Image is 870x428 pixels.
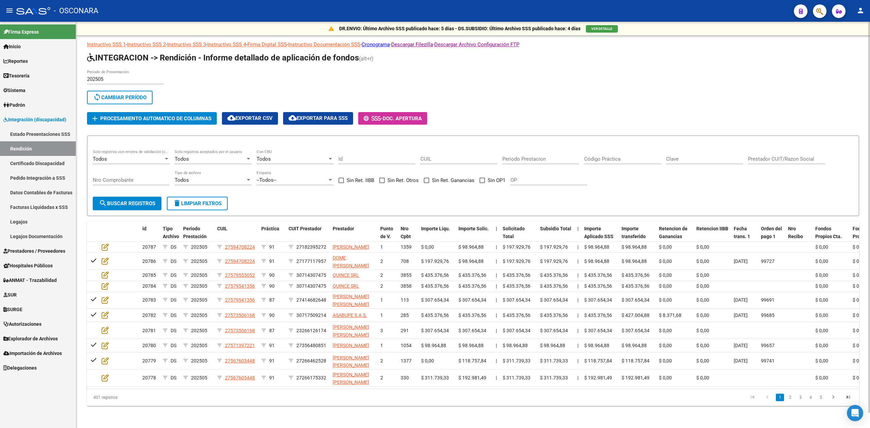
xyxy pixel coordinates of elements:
[269,313,275,318] span: 90
[225,313,255,318] span: 27573506168
[853,283,866,289] span: $ 0,00
[785,221,813,251] datatable-header-cell: Nro Recibo
[87,91,153,104] button: Cambiar Período
[3,350,62,357] span: Importación de Archivos
[503,283,530,289] span: $ 435.376,56
[333,355,369,368] span: [PERSON_NAME] [PERSON_NAME]
[296,328,326,333] span: 23266126174
[584,244,609,250] span: $ 98.964,88
[785,392,795,403] li: page 2
[3,28,39,36] span: Firma Express
[225,258,255,264] span: 27594708224
[173,200,222,207] span: Limpiar filtros
[622,244,647,250] span: $ 98.964,88
[503,244,530,250] span: $ 197.929,76
[171,343,176,348] span: DS
[175,177,189,183] span: Todos
[380,272,383,278] span: 2
[93,156,107,162] span: Todos
[225,244,255,250] span: 27594708224
[815,328,828,333] span: $ 0,00
[3,116,66,123] span: Integración (discapacidad)
[853,272,866,278] span: $ 0,00
[142,296,157,304] div: 20783
[333,272,359,278] span: QUINCE SRL
[847,405,863,421] div: Open Intercom Messenger
[3,247,65,255] span: Prestadores / Proveedores
[127,41,166,48] a: Instructivo SSS 2
[540,258,568,264] span: $ 197.929,76
[401,343,412,348] span: 1054
[503,313,530,318] span: $ 435.376,56
[333,324,369,338] span: [PERSON_NAME] [PERSON_NAME]
[805,392,816,403] li: page 4
[815,283,828,289] span: $ 0,00
[398,221,418,251] datatable-header-cell: Nro Cpbt
[91,114,99,123] mat-icon: add
[503,297,530,303] span: $ 307.654,34
[175,156,189,162] span: Todos
[761,297,775,303] span: 99691
[540,272,568,278] span: $ 435.376,56
[225,272,255,278] span: 27579553052
[622,283,649,289] span: $ 435.376,56
[493,221,500,251] datatable-header-cell: |
[458,313,486,318] span: $ 435.376,56
[696,313,709,318] span: $ 0,00
[378,221,398,251] datatable-header-cell: Punto de V.
[401,226,411,239] span: Nro Cpbt
[3,291,17,299] span: SUR
[815,297,828,303] span: $ 0,00
[140,221,160,251] datatable-header-cell: id
[5,6,14,15] mat-icon: menu
[761,313,775,318] span: 99685
[142,257,157,265] div: 20786
[93,94,146,101] span: Cambiar Período
[286,221,330,251] datatable-header-cell: CUIT Prestador
[380,343,383,348] span: 1
[142,243,157,251] div: 20787
[142,327,157,335] div: 20781
[171,258,176,264] span: DS
[288,41,360,48] a: Instructivo Documentación SSS
[171,297,176,303] span: DS
[418,221,456,251] datatable-header-cell: Importe Liqu.
[225,358,255,363] span: 27567605448
[584,297,612,303] span: $ 307.654,34
[261,226,279,231] span: Práctica
[142,226,146,231] span: id
[3,72,30,79] span: Tesorería
[696,283,709,289] span: $ 0,00
[537,221,575,251] datatable-header-cell: Subsidio Total
[776,394,784,401] a: 1
[795,392,805,403] li: page 3
[333,343,369,348] span: [PERSON_NAME]
[333,283,359,289] span: QUINCE SRL
[761,394,774,401] a: go to previous page
[577,258,578,264] span: |
[815,272,828,278] span: $ 0,00
[3,335,58,342] span: Explorador de Archivos
[87,112,217,125] button: Procesamiento automatico de columnas
[171,272,176,278] span: DS
[90,310,98,318] mat-icon: check
[167,197,228,210] button: Limpiar filtros
[225,343,255,348] span: 27571397221
[380,244,383,250] span: 1
[622,272,649,278] span: $ 435.376,56
[816,392,826,403] li: page 5
[577,328,578,333] span: |
[93,197,161,210] button: Buscar registros
[391,41,433,48] a: Descargar Filezilla
[296,297,326,303] span: 27414682648
[171,244,176,250] span: DS
[584,258,609,264] span: $ 98.964,88
[227,114,236,122] mat-icon: cloud_download
[458,272,486,278] span: $ 435.376,56
[503,258,530,264] span: $ 197.929,76
[656,221,694,251] datatable-header-cell: Retencion de Ganancias
[380,226,393,239] span: Punto de V.
[421,258,449,264] span: $ 197.929,76
[227,115,273,121] span: Exportar CSV
[167,41,206,48] a: Instructivo SSS 3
